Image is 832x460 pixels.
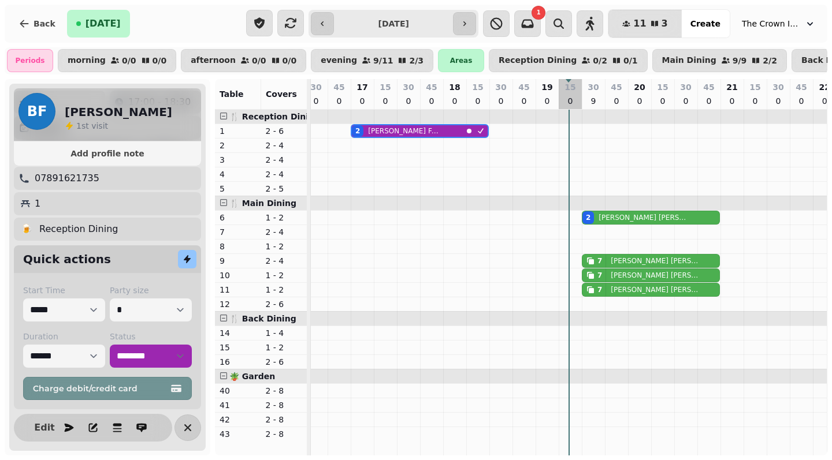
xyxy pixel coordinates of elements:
p: afternoon [191,56,236,65]
p: 2 - 8 [266,399,303,411]
p: 0 [311,95,321,107]
p: 17 [356,81,367,93]
div: 2 [586,213,590,222]
div: 7 [597,285,602,294]
span: BF [27,104,47,118]
p: 30 [588,81,599,93]
span: Charge debit/credit card [33,384,168,392]
button: morning0/00/0 [58,49,176,72]
label: Duration [23,331,105,342]
p: 43 [220,428,257,440]
p: 20 [634,81,645,93]
span: 3 [662,19,668,28]
p: 0 [335,95,344,107]
span: Covers [266,89,297,99]
p: 2 - 8 [266,414,303,425]
p: Main Dining [662,56,716,65]
p: 40 [220,385,257,397]
span: The Crown Inn [742,18,800,29]
p: 0 [496,95,506,107]
button: Reception Dining0/20/1 [489,49,647,72]
p: 7 [220,226,257,238]
p: 0 [519,95,529,107]
p: 0 / 0 [122,57,136,65]
p: 1 [35,197,40,211]
p: 0 / 0 [283,57,297,65]
button: evening9/112/3 [311,49,433,72]
p: 🍺 [21,222,32,236]
p: 2 - 6 [266,298,303,310]
p: 15 [657,81,668,93]
p: 45 [518,81,529,93]
span: 🍴 Back Dining [229,314,296,323]
p: 45 [703,81,714,93]
p: 0 [704,95,714,107]
p: 2 / 2 [763,57,777,65]
p: 2 - 4 [266,169,303,180]
p: 8 [220,241,257,252]
p: 0 [635,95,644,107]
p: 2 - 4 [266,140,303,151]
p: 2 - 4 [266,255,303,267]
p: Reception Dining [499,56,577,65]
span: 🍴 Main Dining [229,199,296,208]
label: Status [110,331,192,342]
p: 2 - 8 [266,385,303,397]
p: 2 - 5 [266,183,303,195]
p: 0 [681,95,690,107]
p: 2 - 4 [266,154,303,166]
p: 0 / 0 [153,57,167,65]
div: Periods [7,49,53,72]
p: 10 [220,270,257,281]
p: [PERSON_NAME] [PERSON_NAME] [611,256,702,265]
span: [DATE] [86,19,121,28]
p: 0 / 1 [623,57,638,65]
p: 2 - 6 [266,125,303,137]
span: 11 [633,19,646,28]
p: 30 [403,81,414,93]
span: 1 [537,10,541,16]
p: [PERSON_NAME] [PERSON_NAME] [599,213,688,222]
button: Back [9,10,65,38]
p: 0 [404,95,413,107]
p: 45 [611,81,622,93]
p: 15 [472,81,483,93]
p: 2 - 4 [266,226,303,238]
h2: Quick actions [23,251,111,267]
span: Add profile note [28,149,187,158]
p: 0 [473,95,482,107]
p: 9 / 9 [733,57,747,65]
p: 42 [220,414,257,425]
span: 1 [76,121,81,130]
p: 0 [820,95,829,107]
p: 0 [427,95,436,107]
div: 7 [597,256,602,265]
p: 11 [220,284,257,296]
p: 30 [495,81,506,93]
p: 9 / 11 [373,57,393,65]
button: Create [681,10,730,38]
p: 0 / 2 [593,57,607,65]
p: 30 [680,81,691,93]
p: 9 [589,95,598,107]
p: 15 [380,81,391,93]
p: 18 [449,81,460,93]
p: 45 [426,81,437,93]
p: [PERSON_NAME] Farrant [368,126,441,136]
p: 2 / 3 [409,57,424,65]
p: [PERSON_NAME] [PERSON_NAME] [611,271,702,280]
p: 15 [564,81,575,93]
p: 2 - 6 [266,356,303,368]
p: Reception Dining [39,222,118,236]
button: 113 [608,10,681,38]
label: Start Time [23,285,105,296]
p: 30 [772,81,783,93]
p: 15 [749,81,760,93]
p: 30 [310,81,321,93]
p: 1 - 2 [266,212,303,223]
span: 🍴 Reception Dining [229,112,320,121]
p: 1 [220,125,257,137]
button: Add profile note [18,146,196,161]
p: 1 - 4 [266,327,303,339]
p: 45 [333,81,344,93]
